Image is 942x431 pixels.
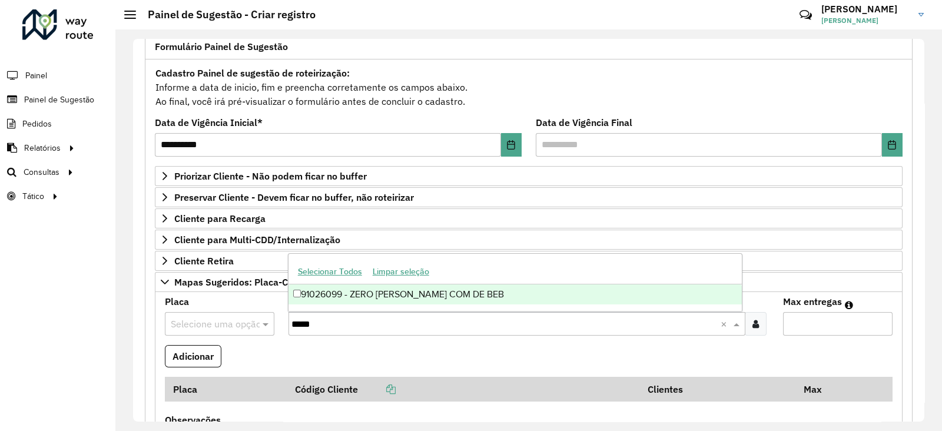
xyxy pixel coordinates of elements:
[783,294,842,309] label: Max entregas
[155,115,263,130] label: Data de Vigência Inicial
[155,166,903,186] a: Priorizar Cliente - Não podem ficar no buffer
[882,133,903,157] button: Choose Date
[155,187,903,207] a: Preservar Cliente - Devem ficar no buffer, não roteirizar
[155,251,903,271] a: Cliente Retira
[795,377,843,402] th: Max
[501,133,522,157] button: Choose Date
[174,193,414,202] span: Preservar Cliente - Devem ficar no buffer, não roteirizar
[358,383,396,395] a: Copiar
[821,4,910,15] h3: [PERSON_NAME]
[165,294,189,309] label: Placa
[821,15,910,26] span: [PERSON_NAME]
[155,42,288,51] span: Formulário Painel de Sugestão
[155,230,903,250] a: Cliente para Multi-CDD/Internalização
[721,317,731,331] span: Clear all
[536,115,632,130] label: Data de Vigência Final
[174,256,234,266] span: Cliente Retira
[165,413,221,427] label: Observações
[165,345,221,367] button: Adicionar
[174,171,367,181] span: Priorizar Cliente - Não podem ficar no buffer
[24,166,59,178] span: Consultas
[174,214,266,223] span: Cliente para Recarga
[155,65,903,109] div: Informe a data de inicio, fim e preencha corretamente os campos abaixo. Ao final, você irá pré-vi...
[367,263,434,281] button: Limpar seleção
[293,263,367,281] button: Selecionar Todos
[165,377,287,402] th: Placa
[155,67,350,79] strong: Cadastro Painel de sugestão de roteirização:
[793,2,818,28] a: Contato Rápido
[155,208,903,228] a: Cliente para Recarga
[174,235,340,244] span: Cliente para Multi-CDD/Internalização
[24,142,61,154] span: Relatórios
[640,377,795,402] th: Clientes
[287,377,640,402] th: Código Cliente
[845,300,853,310] em: Máximo de clientes que serão colocados na mesma rota com os clientes informados
[155,272,903,292] a: Mapas Sugeridos: Placa-Cliente
[174,277,313,287] span: Mapas Sugeridos: Placa-Cliente
[288,284,742,304] div: 91026099 - ZERO [PERSON_NAME] COM DE BEB
[25,69,47,82] span: Painel
[22,118,52,130] span: Pedidos
[22,190,44,203] span: Tático
[24,94,94,106] span: Painel de Sugestão
[136,8,316,21] h2: Painel de Sugestão - Criar registro
[288,253,743,311] ng-dropdown-panel: Options list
